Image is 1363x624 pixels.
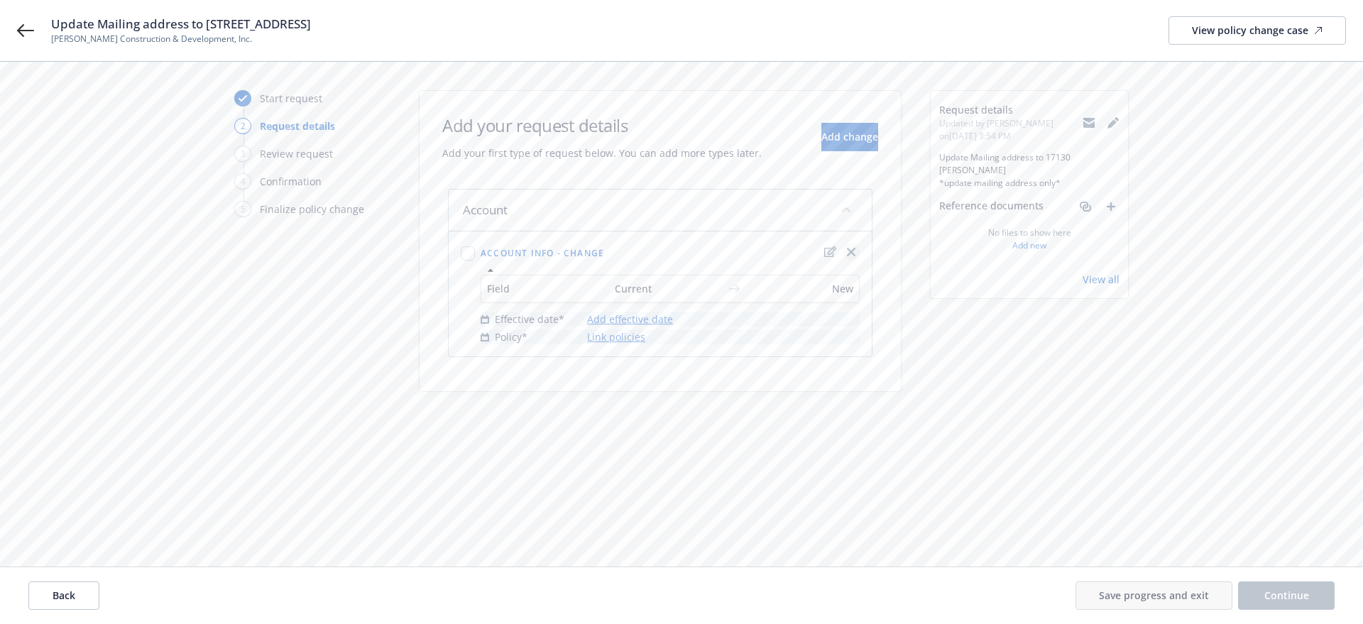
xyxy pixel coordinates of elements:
a: associate [1077,198,1094,215]
a: add [1102,198,1120,215]
div: Accountcollapse content [449,190,872,231]
span: Back [53,589,75,602]
span: Field [487,281,615,296]
div: 2 [234,118,251,134]
div: 3 [234,146,251,162]
span: Update Mailing address to [STREET_ADDRESS] [51,16,311,33]
div: Start request [260,91,322,106]
span: Update Mailing address to 17130 [PERSON_NAME] *update mailing address only* [939,151,1120,190]
span: Current [615,281,720,296]
span: Account [463,202,508,219]
span: Add your first type of request below. You can add more types later. [442,146,762,160]
a: Link policies [587,329,645,344]
a: View policy change case [1168,16,1346,45]
button: collapse content [835,198,858,221]
span: New [748,281,853,296]
a: edit [821,243,838,261]
button: Save progress and exit [1075,581,1232,610]
h1: Add your request details [442,114,762,137]
a: Add new [1012,239,1046,252]
div: 5 [234,201,251,217]
span: No files to show here [988,226,1071,239]
div: Finalize policy change [260,202,364,217]
span: Updated by [PERSON_NAME] on [DATE] 3:54 PM [939,117,1083,143]
span: Request details [939,102,1083,117]
span: Policy* [495,329,527,344]
span: Account info - Change [481,247,604,259]
div: 4 [234,173,251,190]
div: Review request [260,146,333,161]
span: Continue [1264,589,1309,602]
div: View policy change case [1192,17,1323,44]
div: Request details [260,119,335,133]
span: Add change [821,130,878,143]
a: close [843,243,860,261]
a: Add effective date [587,312,673,327]
button: Back [28,581,99,610]
a: View all [1083,272,1120,287]
div: Confirmation [260,174,322,189]
span: Save progress and exit [1099,589,1209,602]
span: Reference documents [939,198,1044,215]
span: [PERSON_NAME] Construction & Development, Inc. [51,33,311,45]
button: Add change [821,123,878,151]
span: Effective date* [495,312,564,327]
button: Continue [1238,581,1335,610]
